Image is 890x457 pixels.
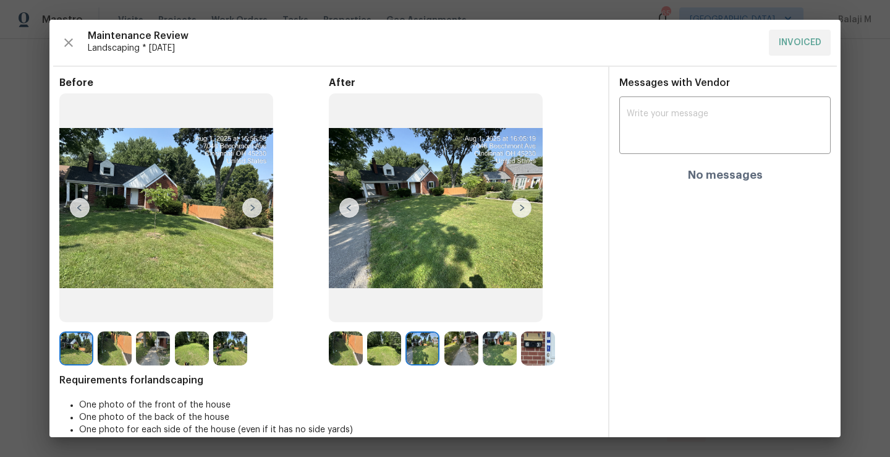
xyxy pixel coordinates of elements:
img: left-chevron-button-url [70,198,90,218]
li: One photo of the front of the house [79,399,598,411]
li: One photo for each side of the house (even if it has no side yards) [79,424,598,436]
span: Messages with Vendor [619,78,730,88]
span: Landscaping * [DATE] [88,42,759,54]
li: One photo of the back of the house [79,411,598,424]
img: right-chevron-button-url [242,198,262,218]
span: Before [59,77,329,89]
img: right-chevron-button-url [512,198,532,218]
h4: No messages [688,169,763,181]
span: Maintenance Review [88,30,759,42]
span: After [329,77,598,89]
img: left-chevron-button-url [339,198,359,218]
span: Requirements for landscaping [59,374,598,387]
